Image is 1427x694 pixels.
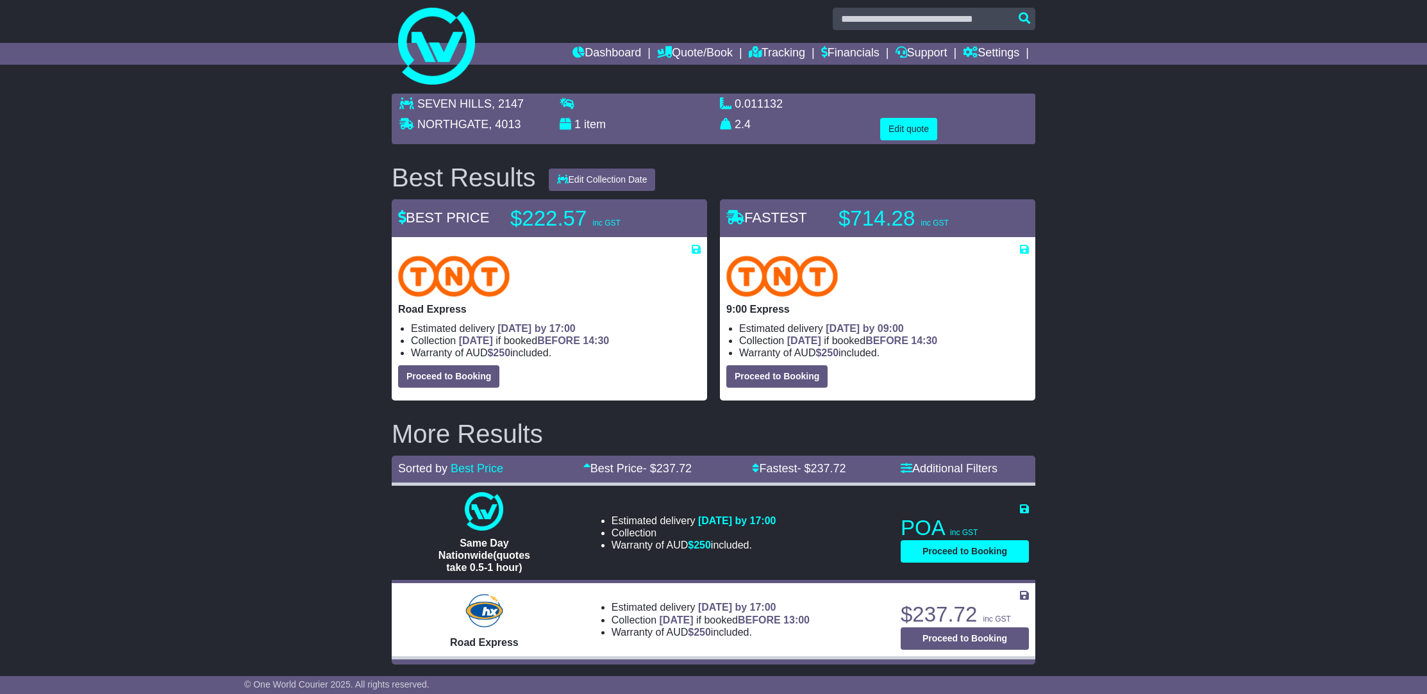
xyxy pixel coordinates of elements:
span: inc GST [921,219,948,227]
button: Edit Collection Date [549,169,656,191]
span: $ [815,347,839,358]
p: 9:00 Express [726,303,1029,315]
span: Same Day Nationwide(quotes take 0.5-1 hour) [438,538,530,573]
span: 250 [694,540,711,550]
li: Estimated delivery [411,322,701,335]
span: inc GST [950,528,978,537]
li: Collection [411,335,701,347]
img: One World Courier: Same Day Nationwide(quotes take 0.5-1 hour) [465,492,503,531]
li: Collection [612,614,810,626]
button: Edit quote [880,118,937,140]
p: $237.72 [901,602,1029,627]
img: TNT Domestic: 9:00 Express [726,256,838,297]
p: Road Express [398,303,701,315]
span: if booked [787,335,937,346]
span: if booked [660,615,810,625]
span: BEFORE [865,335,908,346]
span: 2.4 [735,118,751,131]
span: [DATE] by 17:00 [698,515,776,526]
li: Warranty of AUD included. [612,539,776,551]
h2: More Results [392,420,1035,448]
a: Fastest- $237.72 [752,462,846,475]
li: Warranty of AUD included. [739,347,1029,359]
span: [DATE] by 17:00 [497,323,576,334]
span: BEFORE [738,615,781,625]
span: 14:30 [583,335,609,346]
span: Sorted by [398,462,447,475]
span: $ [688,627,711,638]
img: Hunter Express: Road Express [463,591,505,630]
li: Estimated delivery [612,601,810,613]
span: NORTHGATE [417,118,488,131]
span: © One World Courier 2025. All rights reserved. [244,679,430,690]
li: Warranty of AUD included. [411,347,701,359]
a: Tracking [749,43,805,65]
span: [DATE] by 17:00 [698,602,776,613]
li: Collection [612,527,776,539]
p: POA [901,515,1029,541]
span: 250 [694,627,711,638]
span: 14:30 [911,335,937,346]
a: Support [896,43,947,65]
span: 237.72 [810,462,846,475]
span: inc GST [983,615,1010,624]
span: - $ [797,462,846,475]
span: BEST PRICE [398,210,489,226]
span: , 2147 [492,97,524,110]
span: [DATE] by 09:00 [826,323,904,334]
span: inc GST [592,219,620,227]
li: Estimated delivery [739,322,1029,335]
a: Additional Filters [901,462,997,475]
span: 13:00 [783,615,810,625]
a: Best Price [451,462,503,475]
span: 237.72 [656,462,692,475]
span: $ [487,347,510,358]
button: Proceed to Booking [901,627,1029,650]
a: Settings [963,43,1019,65]
span: SEVEN HILLS [417,97,492,110]
a: Financials [821,43,880,65]
p: $222.57 [510,206,671,231]
div: Best Results [385,163,542,192]
span: [DATE] [787,335,821,346]
span: 1 [574,118,581,131]
span: BEFORE [537,335,580,346]
a: Dashboard [572,43,641,65]
span: - $ [643,462,692,475]
span: , 4013 [488,118,521,131]
span: FASTEST [726,210,807,226]
button: Proceed to Booking [726,365,828,388]
span: 0.011132 [735,97,783,110]
span: $ [688,540,711,550]
span: 250 [821,347,839,358]
li: Collection [739,335,1029,347]
span: if booked [459,335,609,346]
span: item [584,118,606,131]
p: $714.28 [839,206,999,231]
button: Proceed to Booking [398,365,499,388]
span: 250 [493,347,510,358]
span: [DATE] [660,615,694,625]
span: Road Express [450,637,519,648]
button: Proceed to Booking [901,540,1029,563]
span: [DATE] [459,335,493,346]
a: Best Price- $237.72 [583,462,692,475]
img: TNT Domestic: Road Express [398,256,510,297]
li: Estimated delivery [612,515,776,527]
li: Warranty of AUD included. [612,626,810,638]
a: Quote/Book [657,43,733,65]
